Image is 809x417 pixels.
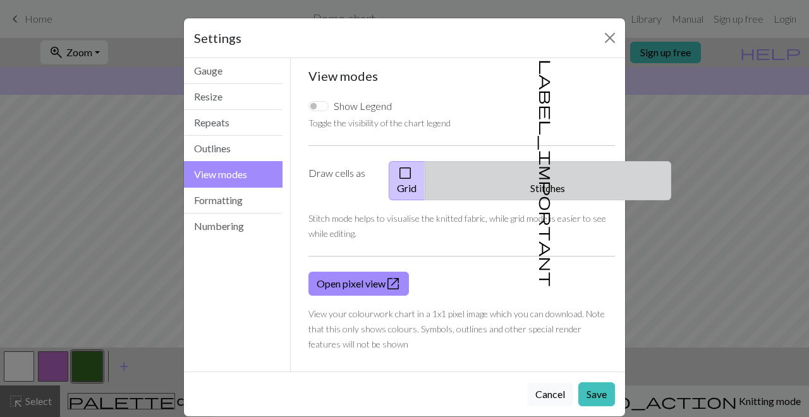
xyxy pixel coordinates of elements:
button: Repeats [184,110,283,136]
span: label_important [538,59,556,287]
label: Draw cells as [301,161,381,200]
span: check_box_outline_blank [398,164,413,182]
button: Gauge [184,58,283,84]
button: Cancel [527,382,573,406]
button: Grid [389,161,425,200]
button: Stitches [425,161,671,200]
button: Outlines [184,136,283,162]
h5: Settings [194,28,241,47]
small: View your colourwork chart in a 1x1 pixel image which you can download. Note that this only shows... [308,308,605,349]
span: open_in_new [386,275,401,293]
button: Numbering [184,214,283,239]
button: Close [600,28,620,48]
a: Open pixel view [308,272,409,296]
button: View modes [184,161,283,188]
label: Show Legend [334,99,392,114]
small: Stitch mode helps to visualise the knitted fabric, while grid mode is easier to see while editing. [308,213,606,239]
button: Formatting [184,188,283,214]
button: Save [578,382,615,406]
button: Resize [184,84,283,110]
h5: View modes [308,68,616,83]
small: Toggle the visibility of the chart legend [308,118,451,128]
